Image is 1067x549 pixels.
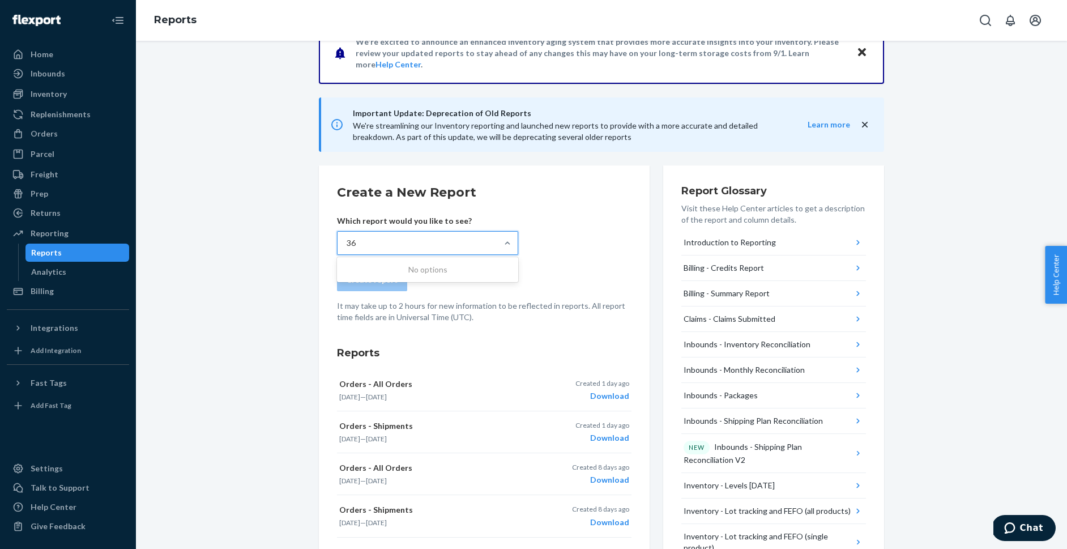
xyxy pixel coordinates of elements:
[31,109,91,120] div: Replenishments
[339,434,531,444] p: —
[7,145,129,163] a: Parcel
[681,408,866,434] button: Inbounds - Shipping Plan Reconciliation
[339,462,531,474] p: Orders - All Orders
[339,420,531,432] p: Orders - Shipments
[337,184,631,202] h2: Create a New Report
[154,14,197,26] a: Reports
[353,121,758,142] span: We're streamlining our Inventory reporting and launched new reports to provide with a more accura...
[31,169,58,180] div: Freight
[572,462,629,472] p: Created 8 days ago
[575,432,629,444] div: Download
[337,215,518,227] p: Which report would you like to see?
[681,383,866,408] button: Inbounds - Packages
[1024,9,1047,32] button: Open account menu
[339,392,531,402] p: —
[7,498,129,516] a: Help Center
[681,307,866,332] button: Claims - Claims Submitted
[7,45,129,63] a: Home
[681,203,866,225] p: Visit these Help Center articles to get a description of the report and column details.
[684,390,758,401] div: Inbounds - Packages
[7,342,129,360] a: Add Integration
[31,247,62,258] div: Reports
[31,322,78,334] div: Integrations
[31,286,54,297] div: Billing
[684,480,775,491] div: Inventory - Levels [DATE]
[339,435,360,443] time: [DATE]
[31,207,61,219] div: Returns
[7,479,129,497] button: Talk to Support
[366,518,387,527] time: [DATE]
[375,59,421,69] a: Help Center
[106,9,129,32] button: Close Navigation
[7,65,129,83] a: Inbounds
[31,49,53,60] div: Home
[31,482,89,493] div: Talk to Support
[684,339,810,350] div: Inbounds - Inventory Reconciliation
[337,300,631,323] p: It may take up to 2 hours for new information to be reflected in reports. All report time fields ...
[575,420,629,430] p: Created 1 day ago
[31,88,67,100] div: Inventory
[347,237,357,249] input: No options
[681,499,866,524] button: Inventory - Lot tracking and FEFO (all products)
[7,165,129,184] a: Freight
[337,495,631,537] button: Orders - Shipments[DATE]—[DATE]Created 8 days agoDownload
[684,262,764,274] div: Billing - Credits Report
[7,224,129,242] a: Reporting
[366,393,387,401] time: [DATE]
[684,364,805,376] div: Inbounds - Monthly Reconciliation
[337,369,631,411] button: Orders - All Orders[DATE]—[DATE]Created 1 day agoDownload
[31,228,69,239] div: Reporting
[353,107,785,120] span: Important Update: Deprecation of Old Reports
[575,378,629,388] p: Created 1 day ago
[681,358,866,383] button: Inbounds - Monthly Reconciliation
[974,9,997,32] button: Open Search Box
[31,188,48,199] div: Prep
[339,378,531,390] p: Orders - All Orders
[339,504,531,516] p: Orders - Shipments
[681,332,866,358] button: Inbounds - Inventory Reconciliation
[356,36,846,70] p: We're excited to announce an enhanced inventory aging system that provides more accurate insights...
[31,128,58,139] div: Orders
[684,415,823,427] div: Inbounds - Shipping Plan Reconciliation
[855,45,869,61] button: Close
[572,504,629,514] p: Created 8 days ago
[684,288,770,299] div: Billing - Summary Report
[684,441,853,466] div: Inbounds - Shipping Plan Reconciliation V2
[7,204,129,222] a: Returns
[339,259,516,280] div: No options
[31,346,81,355] div: Add Integration
[31,521,86,532] div: Give Feedback
[366,435,387,443] time: [DATE]
[145,4,206,37] ol: breadcrumbs
[993,515,1056,543] iframe: Opens a widget where you can chat to one of our agents
[31,68,65,79] div: Inbounds
[366,476,387,485] time: [DATE]
[339,393,360,401] time: [DATE]
[681,473,866,499] button: Inventory - Levels [DATE]
[31,148,54,160] div: Parcel
[339,518,360,527] time: [DATE]
[681,256,866,281] button: Billing - Credits Report
[575,390,629,402] div: Download
[681,184,866,198] h3: Report Glossary
[689,443,705,452] p: NEW
[684,313,775,325] div: Claims - Claims Submitted
[337,453,631,495] button: Orders - All Orders[DATE]—[DATE]Created 8 days agoDownload
[31,401,71,410] div: Add Fast Tag
[339,476,360,485] time: [DATE]
[7,459,129,478] a: Settings
[7,374,129,392] button: Fast Tags
[7,105,129,124] a: Replenishments
[7,282,129,300] a: Billing
[681,230,866,256] button: Introduction to Reporting
[1045,246,1067,304] button: Help Center
[681,281,866,307] button: Billing - Summary Report
[25,244,130,262] a: Reports
[31,463,63,474] div: Settings
[31,501,76,513] div: Help Center
[681,434,866,473] button: NEWInbounds - Shipping Plan Reconciliation V2
[337,411,631,453] button: Orders - Shipments[DATE]—[DATE]Created 1 day agoDownload
[7,517,129,535] button: Give Feedback
[339,476,531,486] p: —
